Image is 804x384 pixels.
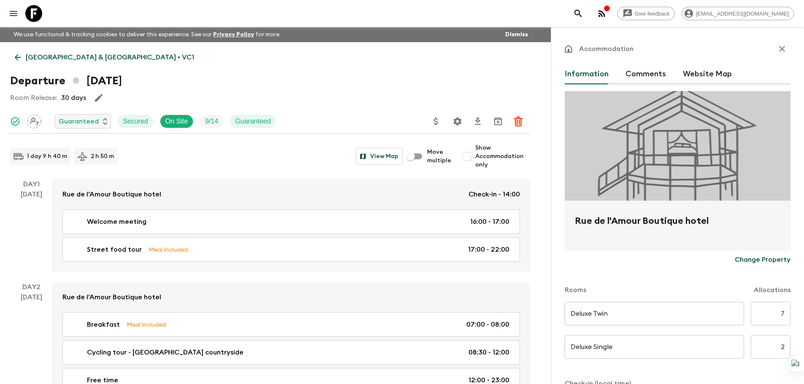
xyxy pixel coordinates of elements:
span: Give feedback [630,11,674,17]
button: Information [565,64,609,84]
p: 2 h 50 m [91,152,114,161]
p: [GEOGRAPHIC_DATA] & [GEOGRAPHIC_DATA] • VC1 [26,52,194,62]
p: Cycling tour - [GEOGRAPHIC_DATA] countryside [87,347,244,357]
p: 1 day 9 h 40 m [27,152,67,161]
button: View Map [356,148,403,165]
button: search adventures [570,5,587,22]
a: Street food tourMeal Included17:00 - 22:00 [62,237,520,262]
button: Dismiss [503,29,530,40]
a: Welcome meeting16:00 - 17:00 [62,209,520,234]
p: Allocations [754,285,790,295]
p: On Site [165,116,188,126]
p: Room Release: [10,93,57,103]
p: Day 1 [10,179,52,189]
p: Secured [123,116,148,126]
p: Meal Included [149,245,188,254]
p: Change Property [735,255,790,265]
p: Day 2 [10,282,52,292]
a: Privacy Policy [213,32,254,38]
p: 16:00 - 17:00 [470,217,509,227]
p: Check-in - 14:00 [468,189,520,199]
input: eg. Tent on a jeep [565,302,744,325]
p: Rue de l'Amour Boutique hotel [62,292,161,302]
button: Settings [449,113,466,130]
p: 30 days [61,93,86,103]
button: Website Map [683,64,732,84]
p: Guaranteed [59,116,99,126]
span: Move multiple [427,148,452,165]
a: Rue de l'Amour Boutique hotelCheck-in - 14:00 [52,179,530,209]
span: Show Accommodation only [475,144,530,169]
p: Meal Included [127,320,166,329]
button: menu [5,5,22,22]
button: Update Price, Early Bird Discount and Costs [428,113,444,130]
div: [EMAIL_ADDRESS][DOMAIN_NAME] [682,7,794,20]
h1: Departure [DATE] [10,73,122,89]
button: Delete [510,113,527,130]
button: Archive (Completed, Cancelled or Unsynced Departures only) [490,113,506,130]
span: Assign pack leader [27,117,41,124]
p: Welcome meeting [87,217,146,227]
input: eg. Double superior treehouse [565,335,744,359]
p: We use functional & tracking cookies to deliver this experience. See our for more. [10,27,284,42]
div: Photo of Rue de l'Amour Boutique hotel [565,91,790,201]
p: Guaranteed [235,116,271,126]
p: 9 / 14 [205,116,218,126]
p: Rue de l'Amour Boutique hotel [62,189,161,199]
p: Rooms [565,285,586,295]
a: BreakfastMeal Included07:00 - 08:00 [62,312,520,337]
p: Breakfast [87,320,120,330]
span: [EMAIL_ADDRESS][DOMAIN_NAME] [691,11,793,17]
div: [DATE] [21,189,42,272]
a: Give feedback [617,7,675,20]
a: [GEOGRAPHIC_DATA] & [GEOGRAPHIC_DATA] • VC1 [10,49,199,66]
h2: Rue de l'Amour Boutique hotel [575,214,780,241]
a: Rue de l'Amour Boutique hotel [52,282,530,312]
button: Comments [625,64,666,84]
a: Cycling tour - [GEOGRAPHIC_DATA] countryside08:30 - 12:00 [62,340,520,365]
button: Change Property [735,251,790,268]
p: Accommodation [579,44,633,54]
svg: Synced Successfully [10,116,20,126]
p: 17:00 - 22:00 [468,244,509,255]
div: On Site [160,115,193,128]
div: Secured [118,115,153,128]
p: 08:30 - 12:00 [468,347,509,357]
button: Download CSV [469,113,486,130]
p: Street food tour [87,244,142,255]
p: 07:00 - 08:00 [466,320,509,330]
div: Trip Fill [200,115,223,128]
